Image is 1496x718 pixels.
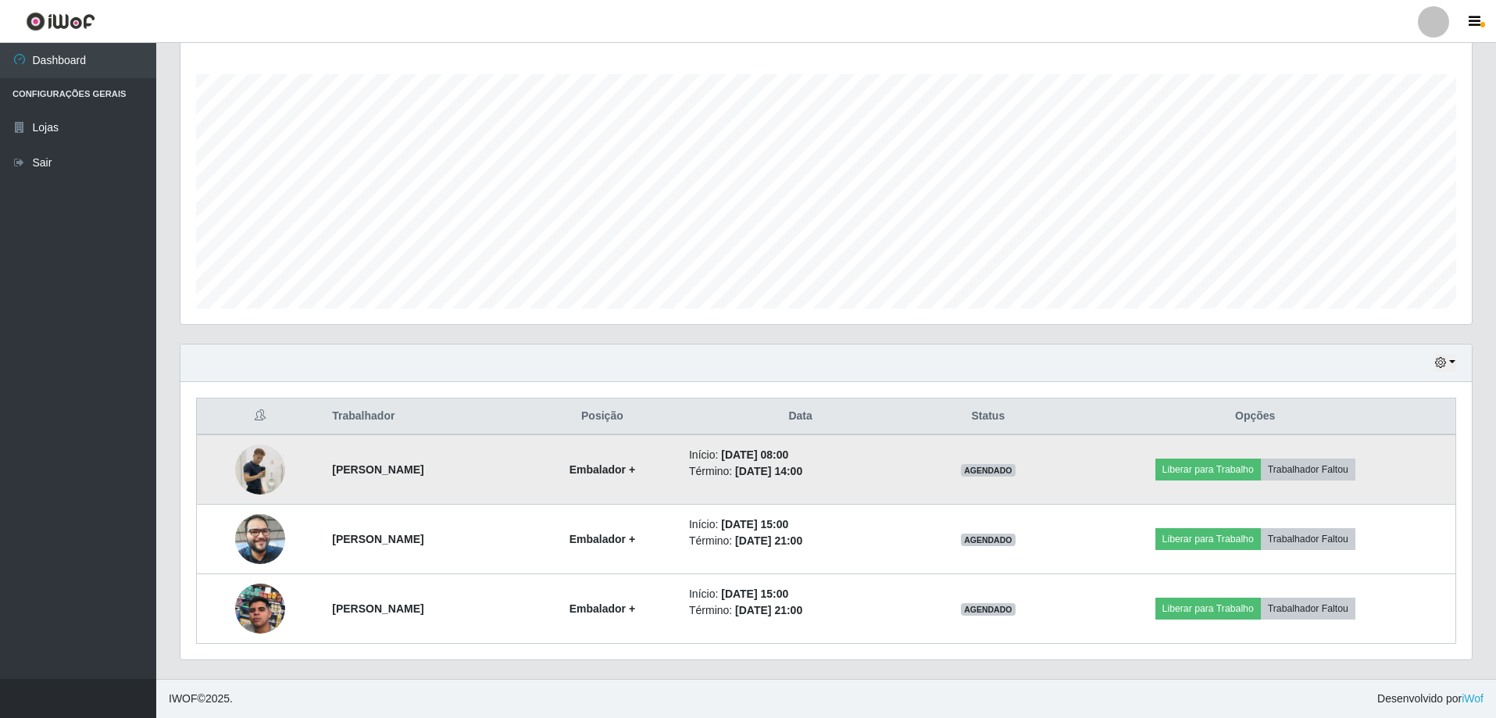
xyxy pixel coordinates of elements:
img: 1755090695387.jpeg [235,505,285,572]
li: Início: [689,586,912,602]
time: [DATE] 21:00 [735,604,802,616]
span: Desenvolvido por [1377,691,1484,707]
a: iWof [1462,692,1484,705]
th: Posição [525,398,680,435]
span: IWOF [169,692,198,705]
strong: Embalador + [569,533,635,545]
button: Trabalhador Faltou [1261,459,1355,480]
time: [DATE] 08:00 [721,448,788,461]
strong: Embalador + [569,463,635,476]
button: Liberar para Trabalho [1155,459,1261,480]
strong: Embalador + [569,602,635,615]
span: AGENDADO [961,603,1016,616]
li: Término: [689,602,912,619]
img: CoreUI Logo [26,12,95,31]
time: [DATE] 14:00 [735,465,802,477]
button: Liberar para Trabalho [1155,528,1261,550]
li: Início: [689,447,912,463]
strong: [PERSON_NAME] [332,463,423,476]
li: Início: [689,516,912,533]
li: Término: [689,463,912,480]
button: Trabalhador Faltou [1261,528,1355,550]
th: Data [680,398,921,435]
span: AGENDADO [961,534,1016,546]
th: Status [921,398,1055,435]
button: Liberar para Trabalho [1155,598,1261,620]
strong: [PERSON_NAME] [332,602,423,615]
th: Opções [1055,398,1455,435]
th: Trabalhador [323,398,525,435]
span: AGENDADO [961,464,1016,477]
li: Término: [689,533,912,549]
button: Trabalhador Faltou [1261,598,1355,620]
time: [DATE] 21:00 [735,534,802,547]
time: [DATE] 15:00 [721,518,788,530]
strong: [PERSON_NAME] [332,533,423,545]
time: [DATE] 15:00 [721,588,788,600]
img: 1754225362816.jpeg [235,425,285,514]
img: 1758147536272.jpeg [235,564,285,653]
span: © 2025 . [169,691,233,707]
